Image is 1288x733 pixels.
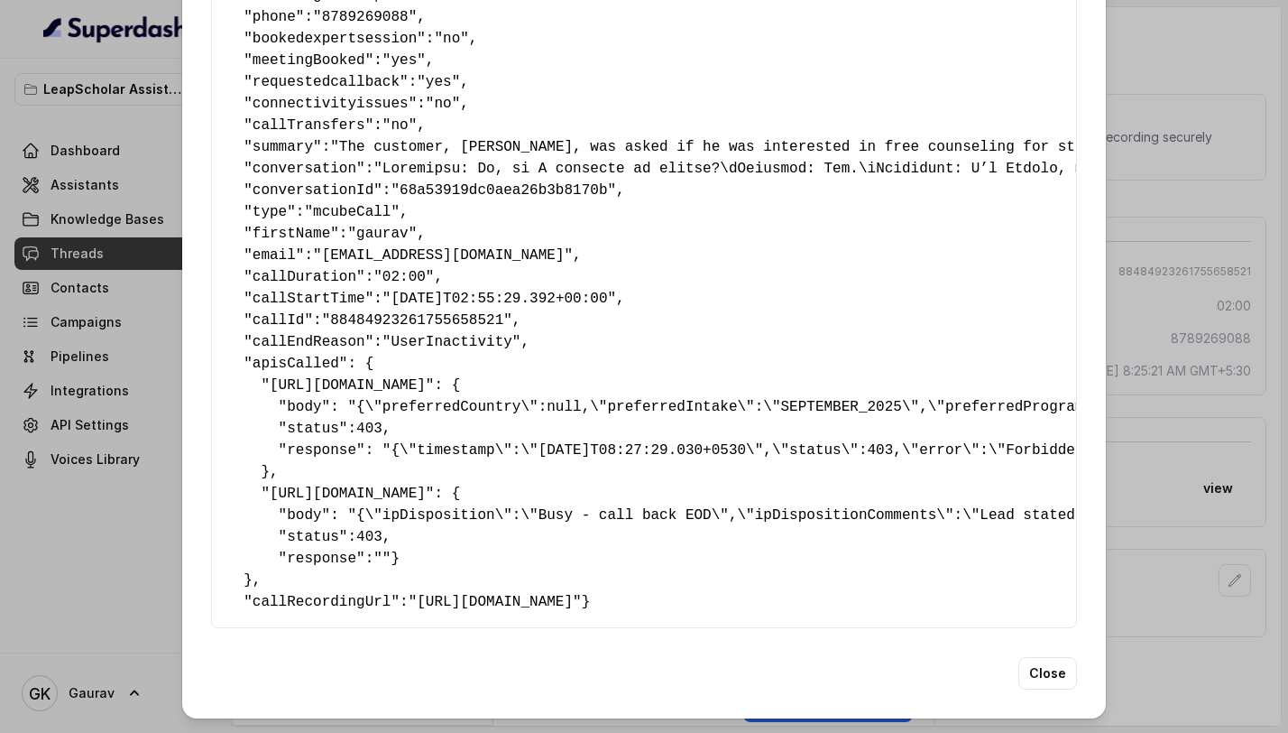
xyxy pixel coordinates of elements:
[382,52,426,69] span: "yes"
[270,377,426,394] span: [URL][DOMAIN_NAME]
[253,594,391,610] span: callRecordingUrl
[417,74,460,90] span: "yes"
[1018,657,1077,690] button: Close
[409,594,582,610] span: "[URL][DOMAIN_NAME]"
[382,117,417,134] span: "no"
[253,31,417,47] span: bookedexpertsession
[287,529,339,545] span: status
[391,182,616,199] span: "68a53919dc0aea26b3b8170b"
[253,182,373,199] span: conversationId
[253,9,296,25] span: phone
[426,96,460,112] span: "no"
[382,291,616,307] span: "[DATE]T02:55:29.392+00:00"
[253,247,296,264] span: email
[253,52,365,69] span: meetingBooked
[253,291,365,307] span: callStartTime
[434,31,468,47] span: "no"
[356,421,382,437] span: 403
[253,334,365,350] span: callEndReason
[313,9,417,25] span: "8789269088"
[322,312,512,329] span: "88484923261755658521"
[253,204,287,220] span: type
[287,421,339,437] span: status
[287,551,356,567] span: response
[373,551,391,567] span: ""
[253,117,365,134] span: callTransfers
[270,486,426,502] span: [URL][DOMAIN_NAME]
[253,96,409,112] span: connectivityissues
[382,334,521,350] span: "UserInactivity"
[253,312,305,329] span: callId
[373,269,434,285] span: "02:00"
[253,74,400,90] span: requestedcallback
[253,161,356,177] span: conversation
[253,139,313,155] span: summary
[313,247,573,264] span: "[EMAIL_ADDRESS][DOMAIN_NAME]"
[253,226,330,242] span: firstName
[356,529,382,545] span: 403
[253,356,339,372] span: apisCalled
[347,226,417,242] span: "gaurav"
[253,269,356,285] span: callDuration
[304,204,400,220] span: "mcubeCall"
